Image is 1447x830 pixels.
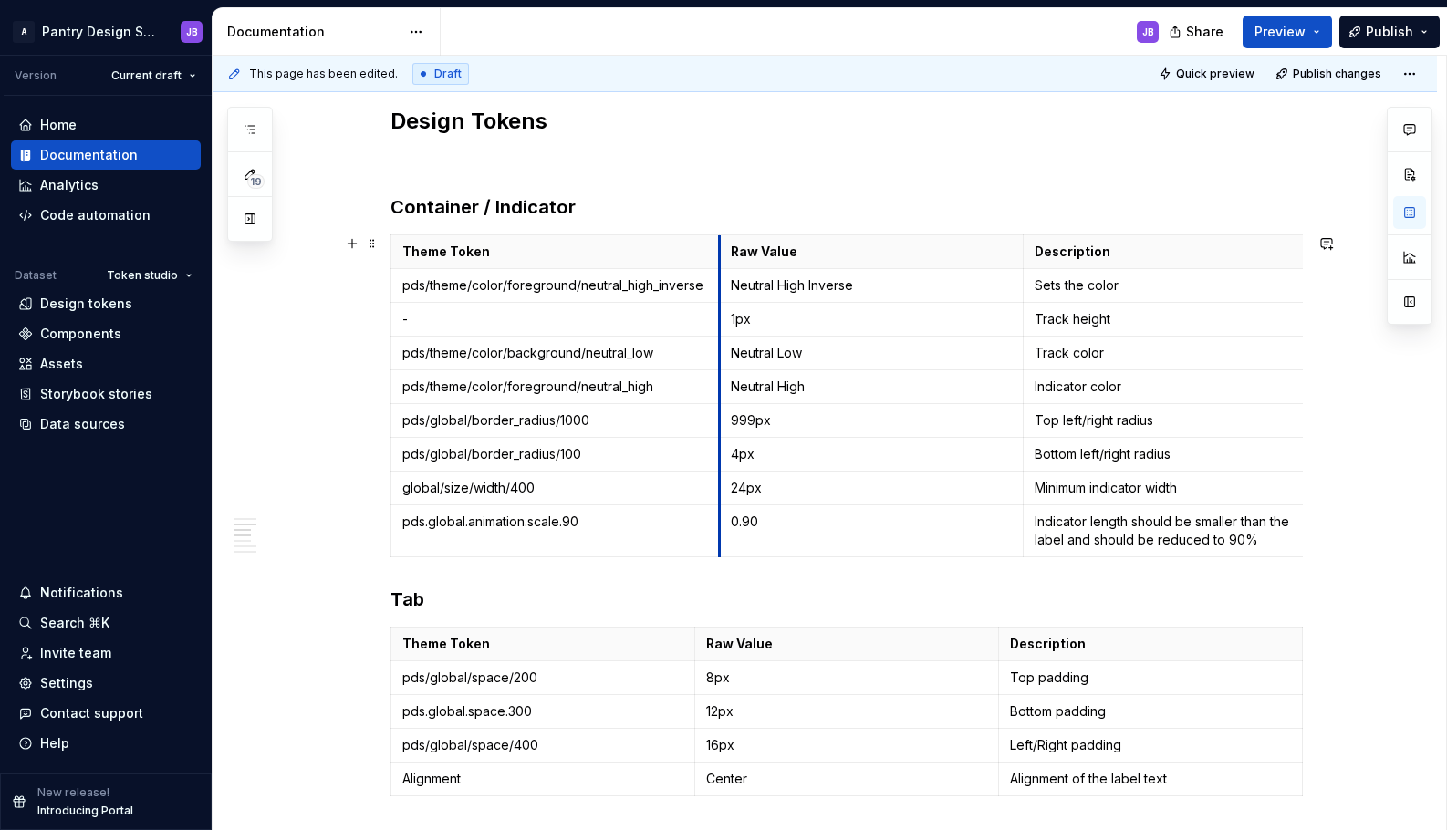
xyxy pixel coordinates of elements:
button: Publish changes [1270,61,1390,87]
h3: Tab [390,586,1303,612]
div: Assets [40,355,83,373]
div: Search ⌘K [40,614,109,632]
div: Analytics [40,176,99,194]
div: JB [1142,25,1154,39]
p: Raw Value [731,243,1012,261]
div: Code automation [40,206,151,224]
p: Top padding [1010,669,1291,687]
p: Alignment [402,770,683,788]
div: Design tokens [40,295,132,313]
span: Publish [1366,23,1413,41]
p: 4px [731,445,1012,463]
button: Preview [1243,16,1332,48]
div: JB [186,25,198,39]
p: Neutral High [731,378,1012,396]
div: Documentation [227,23,400,41]
h3: Container / Indicator [390,194,1303,220]
button: Notifications [11,578,201,607]
div: Version [15,68,57,83]
p: Left/Right padding [1010,736,1291,754]
button: Contact support [11,699,201,728]
a: Storybook stories [11,379,201,409]
p: 24px [731,479,1012,497]
div: Invite team [40,644,111,662]
p: Neutral Low [731,344,1012,362]
div: Dataset [15,268,57,283]
p: Raw Value [706,635,987,653]
div: Settings [40,674,93,692]
p: Center [706,770,987,788]
a: Assets [11,349,201,379]
span: Current draft [111,68,182,83]
h2: Design Tokens [390,107,1303,136]
p: Introducing Portal [37,804,133,818]
p: pds/global/space/400 [402,736,683,754]
p: 12px [706,702,987,721]
p: Description [1010,635,1291,653]
p: global/size/width/400 [402,479,708,497]
p: pds/global/border_radius/100 [402,445,708,463]
span: Preview [1254,23,1306,41]
div: A [13,21,35,43]
p: Description [1035,243,1316,261]
div: Notifications [40,584,123,602]
p: Track height [1035,310,1316,328]
p: pds/theme/color/background/neutral_low [402,344,708,362]
p: 999px [731,411,1012,430]
div: Contact support [40,704,143,722]
p: pds/global/border_radius/1000 [402,411,708,430]
p: Sets the color [1035,276,1316,295]
span: Quick preview [1176,67,1254,81]
button: Help [11,729,201,758]
p: Minimum indicator width [1035,479,1316,497]
span: Token studio [107,268,178,283]
p: pds.global.animation.scale.90 [402,513,708,531]
a: Components [11,319,201,348]
p: pds/theme/color/foreground/neutral_high_inverse [402,276,708,295]
p: New release! [37,785,109,800]
span: Publish changes [1293,67,1381,81]
button: Current draft [103,63,204,88]
p: Neutral High Inverse [731,276,1012,295]
a: Design tokens [11,289,201,318]
p: pds/global/space/200 [402,669,683,687]
button: APantry Design SystemJB [4,12,208,51]
p: 8px [706,669,987,687]
p: Bottom left/right radius [1035,445,1316,463]
span: Share [1186,23,1223,41]
div: Help [40,734,69,752]
p: pds.global.space.300 [402,702,683,721]
button: Publish [1339,16,1440,48]
span: 19 [247,174,265,189]
a: Home [11,110,201,140]
div: Home [40,116,77,134]
a: Documentation [11,140,201,170]
div: Components [40,325,121,343]
p: - [402,310,708,328]
a: Settings [11,669,201,698]
p: Theme Token [402,243,708,261]
button: Quick preview [1153,61,1263,87]
p: Bottom padding [1010,702,1291,721]
p: pds/theme/color/foreground/neutral_high [402,378,708,396]
button: Token studio [99,263,201,288]
div: Pantry Design System [42,23,159,41]
p: Theme Token [402,635,683,653]
a: Analytics [11,171,201,200]
button: Search ⌘K [11,608,201,638]
span: Draft [434,67,462,81]
div: Documentation [40,146,138,164]
div: Data sources [40,415,125,433]
a: Code automation [11,201,201,230]
div: Storybook stories [40,385,152,403]
p: Track color [1035,344,1316,362]
p: Indicator length should be smaller than the label and should be reduced to 90% [1035,513,1316,549]
p: Alignment of the label text [1010,770,1291,788]
a: Data sources [11,410,201,439]
span: This page has been edited. [249,67,398,81]
p: 1px [731,310,1012,328]
p: Indicator color [1035,378,1316,396]
p: 0.90 [731,513,1012,531]
p: Top left/right radius [1035,411,1316,430]
p: 16px [706,736,987,754]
